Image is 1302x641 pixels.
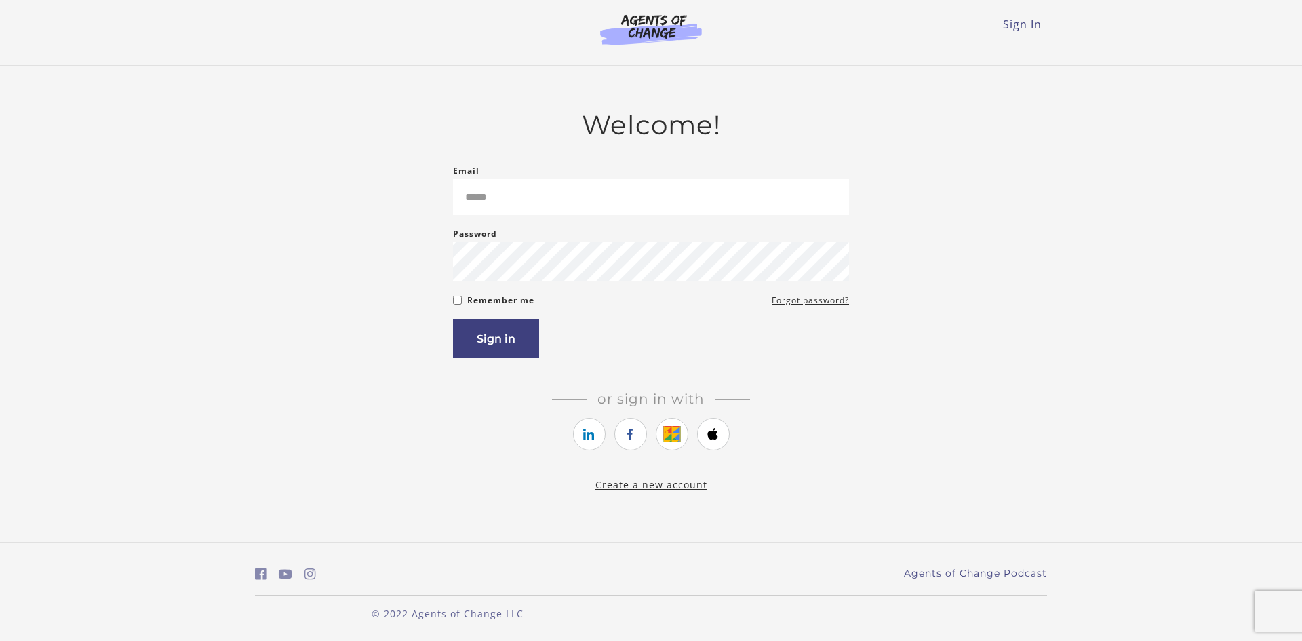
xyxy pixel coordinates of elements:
[1003,17,1042,32] a: Sign In
[586,14,716,45] img: Agents of Change Logo
[279,568,292,581] i: https://www.youtube.com/c/AgentsofChangeTestPrepbyMeaganMitchell (Open in a new window)
[697,418,730,450] a: https://courses.thinkific.com/users/auth/apple?ss%5Breferral%5D=&ss%5Buser_return_to%5D=&ss%5Bvis...
[467,292,534,309] label: Remember me
[772,292,849,309] a: Forgot password?
[255,564,267,584] a: https://www.facebook.com/groups/aswbtestprep (Open in a new window)
[656,418,688,450] a: https://courses.thinkific.com/users/auth/google?ss%5Breferral%5D=&ss%5Buser_return_to%5D=&ss%5Bvi...
[255,606,640,621] p: © 2022 Agents of Change LLC
[904,566,1047,581] a: Agents of Change Podcast
[453,226,497,242] label: Password
[453,319,539,358] button: Sign in
[453,163,479,179] label: Email
[279,564,292,584] a: https://www.youtube.com/c/AgentsofChangeTestPrepbyMeaganMitchell (Open in a new window)
[587,391,715,407] span: Or sign in with
[304,568,316,581] i: https://www.instagram.com/agentsofchangeprep/ (Open in a new window)
[255,568,267,581] i: https://www.facebook.com/groups/aswbtestprep (Open in a new window)
[595,478,707,491] a: Create a new account
[614,418,647,450] a: https://courses.thinkific.com/users/auth/facebook?ss%5Breferral%5D=&ss%5Buser_return_to%5D=&ss%5B...
[304,564,316,584] a: https://www.instagram.com/agentsofchangeprep/ (Open in a new window)
[573,418,606,450] a: https://courses.thinkific.com/users/auth/linkedin?ss%5Breferral%5D=&ss%5Buser_return_to%5D=&ss%5B...
[453,109,849,141] h2: Welcome!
